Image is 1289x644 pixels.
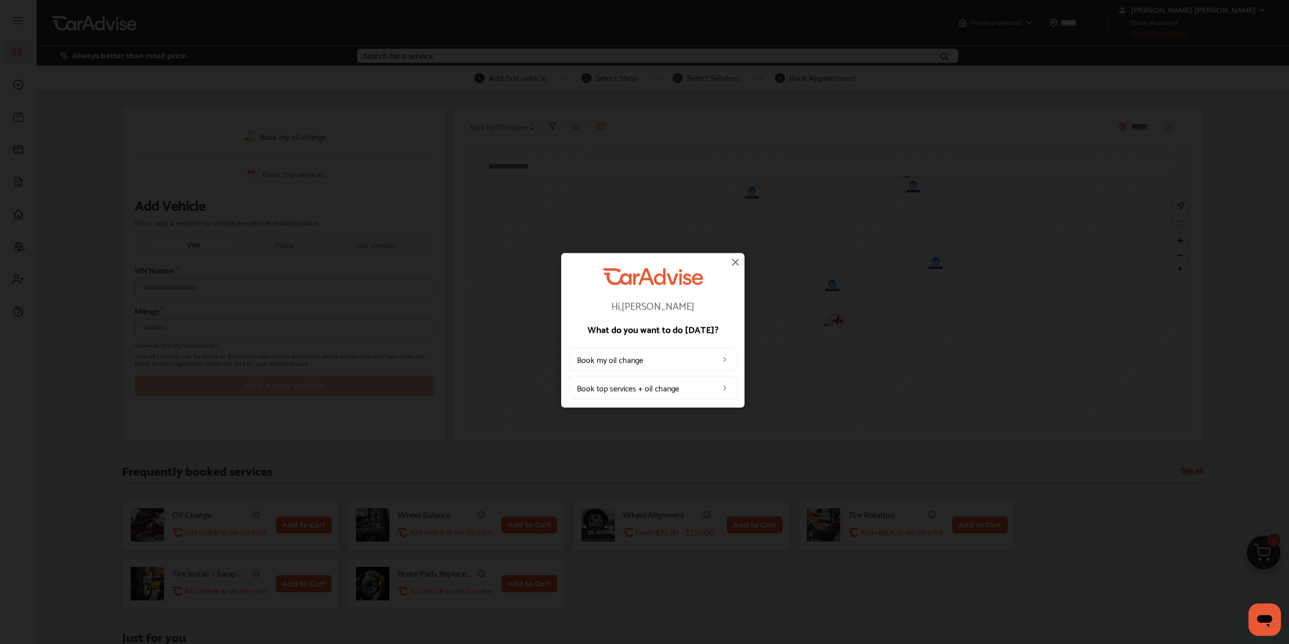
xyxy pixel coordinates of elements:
[729,256,741,268] img: close-icon.a004319c.svg
[721,355,729,363] img: left_arrow_icon.0f472efe.svg
[569,300,736,310] p: Hi, [PERSON_NAME]
[569,376,736,399] a: Book top services + oil change
[569,324,736,333] p: What do you want to do [DATE]?
[1248,603,1281,636] iframe: Button to launch messaging window
[603,268,703,285] img: CarAdvise Logo
[721,384,729,392] img: left_arrow_icon.0f472efe.svg
[569,348,736,371] a: Book my oil change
